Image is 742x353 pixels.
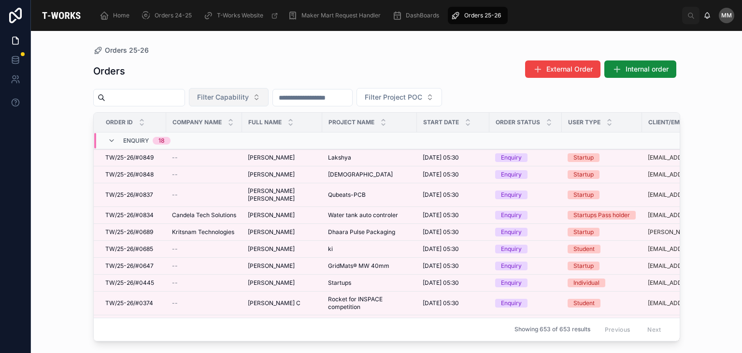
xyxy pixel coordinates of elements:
a: Orders 25-26 [93,45,149,55]
span: Startups [328,279,351,287]
a: Candela Tech Solutions [172,211,236,219]
span: TW/25-26/#0685 [105,245,153,253]
a: TW/25-26/#0647 [105,262,160,270]
a: [PERSON_NAME] [248,171,316,178]
a: Startup [568,170,636,179]
a: Dhaara Pulse Packaging [328,228,411,236]
span: Filter Project POC [365,92,422,102]
a: Lakshya [328,154,411,162]
span: Start Date [423,118,459,126]
a: [EMAIL_ADDRESS][DOMAIN_NAME] [648,262,734,270]
span: ki [328,245,333,253]
a: [DEMOGRAPHIC_DATA] [328,171,411,178]
span: [PERSON_NAME] C [248,299,300,307]
a: Enquiry [495,245,556,253]
span: TW/25-26/#0837 [105,191,153,199]
a: Startups Pass holder [568,211,636,220]
a: Startup [568,153,636,162]
a: [PERSON_NAME] [248,211,316,219]
span: TW/25-26/#0445 [105,279,154,287]
div: Enquiry [501,211,522,220]
div: scrollable content [92,5,682,26]
span: T-Works Website [217,12,263,19]
a: Enquiry [495,153,556,162]
a: [EMAIL_ADDRESS][DOMAIN_NAME] [648,191,734,199]
span: MM [721,12,732,19]
button: Internal order [604,60,676,78]
a: [DATE] 05:30 [423,245,484,253]
div: Startup [573,191,594,199]
button: Select Button [189,88,269,106]
span: Order ID [106,118,133,126]
span: Internal order [626,64,669,74]
span: Showing 653 of 653 results [514,326,590,334]
a: Enquiry [495,228,556,236]
img: App logo [39,8,84,23]
a: Enquiry [495,170,556,179]
div: Enquiry [501,228,522,236]
span: TW/25-26/#0689 [105,228,153,236]
a: TW/25-26/#0849 [105,154,160,162]
span: [DATE] 05:30 [423,299,459,307]
a: [PERSON_NAME] C [248,299,316,307]
a: [PERSON_NAME] [PERSON_NAME] [248,187,316,203]
button: Select Button [357,88,442,106]
a: [PERSON_NAME] [248,228,316,236]
a: ki [328,245,411,253]
span: DashBoards [406,12,439,19]
a: TW/25-26/#0834 [105,211,160,219]
span: -- [172,245,178,253]
div: Enquiry [501,279,522,287]
span: Company Name [172,118,222,126]
a: [EMAIL_ADDRESS][DOMAIN_NAME] [648,211,734,219]
div: Student [573,299,595,308]
a: [EMAIL_ADDRESS][DOMAIN_NAME] [648,154,734,162]
span: Orders 24-25 [155,12,192,19]
a: Enquiry [495,299,556,308]
span: GridMats® MW 40mm [328,262,389,270]
a: Enquiry [495,191,556,199]
div: Enquiry [501,191,522,199]
span: [PERSON_NAME] [248,245,295,253]
a: -- [172,245,236,253]
a: Enquiry [495,211,556,220]
span: [PERSON_NAME] [248,228,295,236]
a: [EMAIL_ADDRESS][DOMAIN_NAME] [648,299,734,307]
a: [EMAIL_ADDRESS][DOMAIN_NAME] [648,245,734,253]
span: [PERSON_NAME] [248,171,295,178]
span: [PERSON_NAME] [248,262,295,270]
span: TW/25-26/#0848 [105,171,154,178]
div: 18 [158,137,165,145]
a: Orders 24-25 [138,7,199,24]
span: [DATE] 05:30 [423,211,459,219]
span: Home [113,12,129,19]
a: Individual [568,279,636,287]
a: Student [568,299,636,308]
span: Full Name [248,118,282,126]
a: Enquiry [495,262,556,270]
a: -- [172,299,236,307]
a: TW/25-26/#0837 [105,191,160,199]
div: Startup [573,228,594,236]
span: [DATE] 05:30 [423,279,459,287]
div: Enquiry [501,299,522,308]
span: -- [172,299,178,307]
a: Home [97,7,136,24]
a: [DATE] 05:30 [423,228,484,236]
a: Kritsnam Technologies [172,228,236,236]
a: -- [172,191,236,199]
a: [EMAIL_ADDRESS][DOMAIN_NAME] [648,171,734,178]
span: -- [172,154,178,162]
a: TW/25-26/#0445 [105,279,160,287]
a: TW/25-26/#0689 [105,228,160,236]
div: Enquiry [501,262,522,270]
a: Qubeats-PCB [328,191,411,199]
div: Startup [573,262,594,270]
span: [PERSON_NAME] [248,279,295,287]
span: [DEMOGRAPHIC_DATA] [328,171,393,178]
